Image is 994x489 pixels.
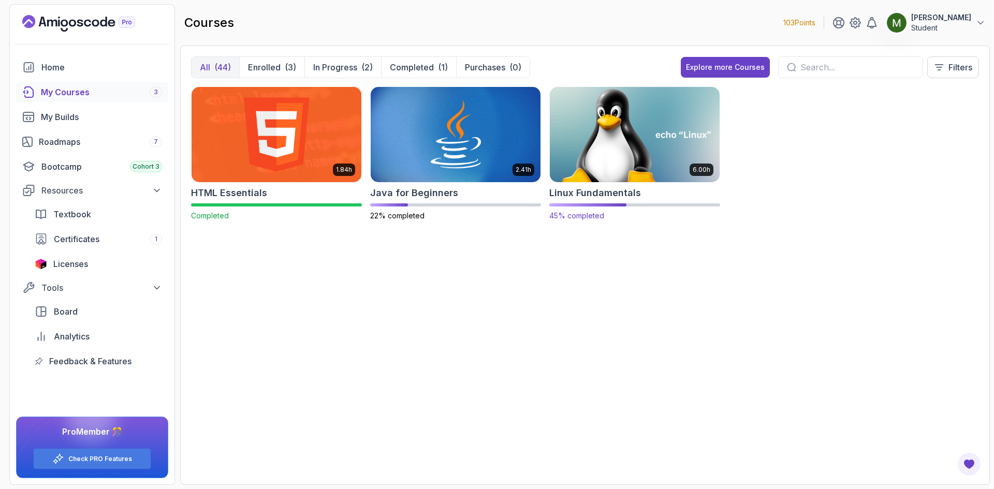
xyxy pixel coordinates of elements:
[22,15,159,32] a: Landing page
[887,13,907,33] img: user profile image
[39,136,162,148] div: Roadmaps
[53,258,88,270] span: Licenses
[948,61,972,73] p: Filters
[54,330,90,343] span: Analytics
[214,61,231,73] div: (44)
[155,235,157,243] span: 1
[361,61,373,73] div: (2)
[336,166,352,174] p: 1.84h
[28,301,168,322] a: board
[390,61,434,73] p: Completed
[16,181,168,200] button: Resources
[465,61,505,73] p: Purchases
[911,12,971,23] p: [PERSON_NAME]
[370,186,458,200] h2: Java for Beginners
[191,186,267,200] h2: HTML Essentials
[783,18,815,28] p: 103 Points
[549,86,720,221] a: Linux Fundamentals card6.00hLinux Fundamentals45% completed
[41,86,162,98] div: My Courses
[192,87,361,182] img: HTML Essentials card
[28,254,168,274] a: licenses
[957,452,982,477] button: Open Feedback Button
[516,166,531,174] p: 2.41h
[686,62,765,72] div: Explore more Courses
[41,61,162,73] div: Home
[28,326,168,347] a: analytics
[911,23,971,33] p: Student
[456,57,530,78] button: Purchases(0)
[28,351,168,372] a: feedback
[41,184,162,197] div: Resources
[248,61,281,73] p: Enrolled
[68,455,132,463] a: Check PRO Features
[16,57,168,78] a: home
[133,162,159,171] span: Cohort 3
[33,448,151,469] button: Check PRO Features
[693,166,710,174] p: 6.00h
[54,233,99,245] span: Certificates
[192,57,239,78] button: All(44)
[16,156,168,177] a: bootcamp
[154,88,158,96] span: 3
[370,86,541,221] a: Java for Beginners card2.41hJava for Beginners22% completed
[549,186,641,200] h2: Linux Fundamentals
[184,14,234,31] h2: courses
[54,305,78,318] span: Board
[546,84,724,184] img: Linux Fundamentals card
[549,211,604,220] span: 45% completed
[16,107,168,127] a: builds
[886,12,986,33] button: user profile image[PERSON_NAME]Student
[239,57,304,78] button: Enrolled(3)
[191,86,362,221] a: HTML Essentials card1.84hHTML EssentialsCompleted
[509,61,521,73] div: (0)
[16,278,168,297] button: Tools
[371,87,540,182] img: Java for Beginners card
[438,61,448,73] div: (1)
[304,57,381,78] button: In Progress(2)
[28,229,168,249] a: certificates
[154,138,158,146] span: 7
[28,204,168,225] a: textbook
[370,211,425,220] span: 22% completed
[16,131,168,152] a: roadmaps
[681,57,770,78] button: Explore more Courses
[800,61,914,73] input: Search...
[49,355,131,367] span: Feedback & Features
[285,61,296,73] div: (3)
[41,281,162,294] div: Tools
[200,61,210,73] p: All
[35,259,47,269] img: jetbrains icon
[313,61,357,73] p: In Progress
[381,57,456,78] button: Completed(1)
[927,56,979,78] button: Filters
[16,82,168,102] a: courses
[191,211,229,220] span: Completed
[41,160,162,173] div: Bootcamp
[53,208,91,220] span: Textbook
[41,111,162,123] div: My Builds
